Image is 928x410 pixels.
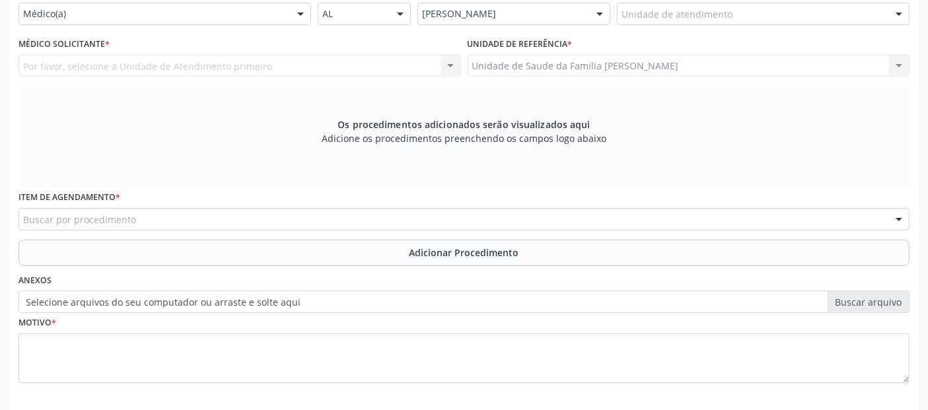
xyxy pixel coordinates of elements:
label: Motivo [18,313,56,333]
span: Médico(a) [23,7,284,20]
span: AL [322,7,384,20]
label: Item de agendamento [18,188,120,208]
label: Anexos [18,271,52,291]
span: Unidade de atendimento [622,7,732,21]
span: Os procedimentos adicionados serão visualizados aqui [338,118,590,131]
button: Adicionar Procedimento [18,240,910,266]
label: Unidade de referência [468,34,573,55]
label: Médico Solicitante [18,34,110,55]
span: Adicionar Procedimento [410,246,519,259]
span: [PERSON_NAME] [422,7,583,20]
span: Buscar por procedimento [23,213,136,226]
span: Adicione os procedimentos preenchendo os campos logo abaixo [322,131,606,145]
